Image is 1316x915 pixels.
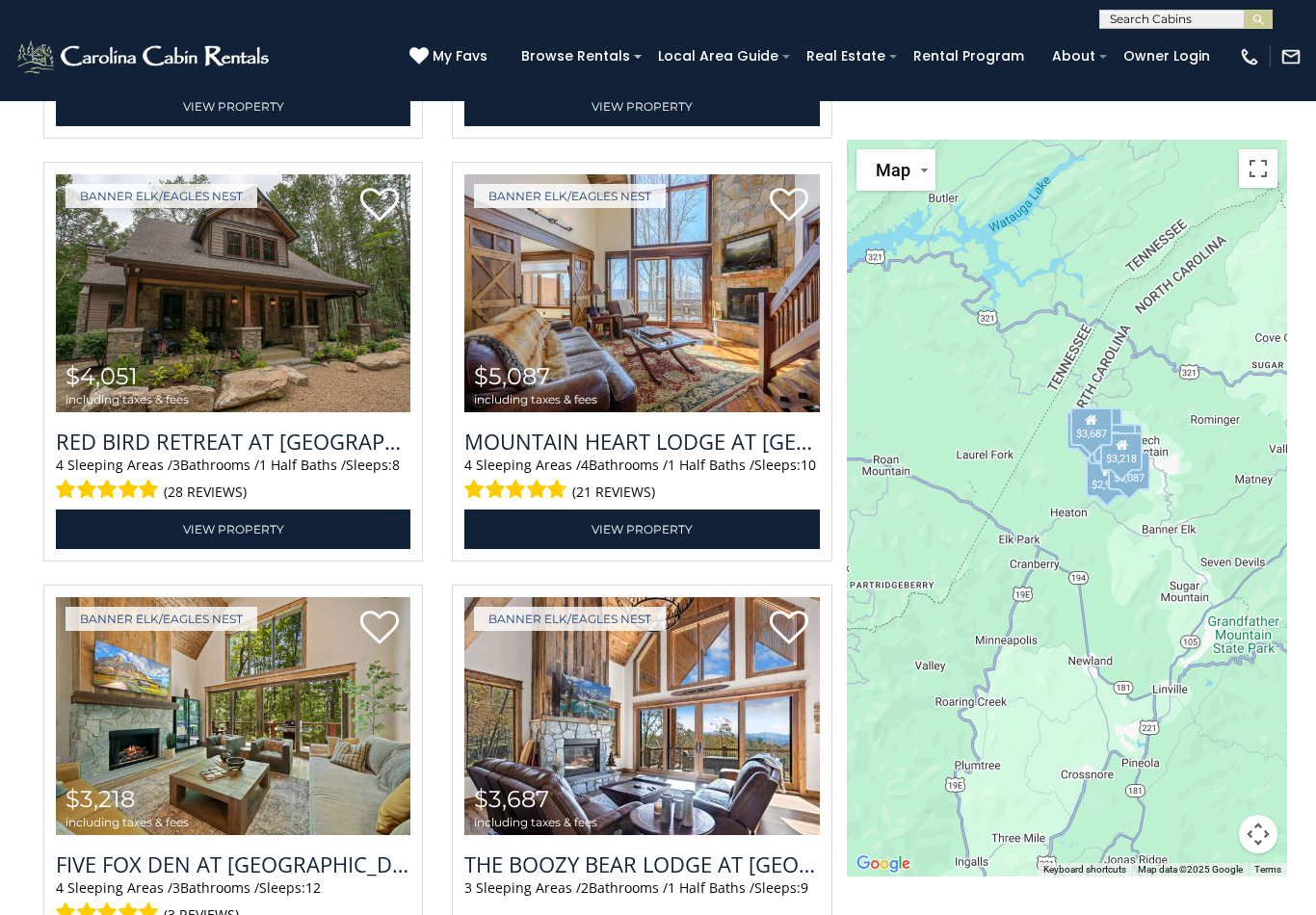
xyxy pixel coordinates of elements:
[1085,458,1127,497] div: $3,576
[66,816,189,828] span: including taxes & fees
[14,38,275,76] img: White-1-2.png
[464,87,819,126] a: View Property
[56,427,410,456] a: Red Bird Retreat at [GEOGRAPHIC_DATA]
[464,174,819,412] a: Mountain Heart Lodge at Eagles Nest $5,087 including taxes & fees
[66,393,189,405] span: including taxes & fees
[1070,407,1113,446] div: $3,687
[1101,432,1144,471] div: $3,218
[464,427,819,456] h3: Mountain Heart Lodge at Eagles Nest
[1066,410,1109,449] div: $6,137
[56,87,410,126] a: View Property
[876,160,910,180] span: Map
[172,878,180,897] span: 3
[66,184,257,208] a: Banner Elk/Eagles Nest
[56,597,410,835] img: Five Fox Den at Eagles Nest
[581,456,589,474] span: 4
[1114,41,1220,71] a: Owner Login
[56,427,410,456] h3: Red Bird Retreat at Eagles Nest
[464,174,819,412] img: Mountain Heart Lodge at Eagles Nest
[464,850,819,878] a: The Boozy Bear Lodge at [GEOGRAPHIC_DATA]
[668,456,754,474] span: 1 Half Baths /
[464,510,819,549] a: View Property
[572,480,655,505] span: (21 reviews)
[1254,864,1281,875] a: Terms (opens in new tab)
[770,186,808,226] a: Add to favorites
[392,456,400,474] span: 8
[464,850,819,878] h3: The Boozy Bear Lodge at Eagles Nest
[464,878,472,897] span: 3
[1042,41,1105,71] a: About
[474,184,666,208] a: Banner Elk/Eagles Nest
[1280,46,1302,67] img: mail-regular-white.png
[648,41,788,71] a: Local Area Guide
[512,41,640,71] a: Browse Rentals
[474,816,597,828] span: including taxes & fees
[66,785,135,813] span: $3,218
[56,174,410,412] a: Red Bird Retreat at Eagles Nest $4,051 including taxes & fees
[56,174,410,412] img: Red Bird Retreat at Eagles Nest
[56,510,410,549] a: View Property
[464,456,819,505] div: Sleeping Areas / Bathrooms / Sleeps:
[305,878,321,897] span: 12
[1043,863,1126,876] button: Keyboard shortcuts
[1138,864,1243,875] span: Map data ©2025 Google
[474,362,550,390] span: $5,087
[1087,457,1129,496] div: $2,996
[464,427,819,456] a: Mountain Heart Lodge at [GEOGRAPHIC_DATA]
[56,850,410,878] a: Five Fox Den at [GEOGRAPHIC_DATA]
[164,480,247,505] span: (28 reviews)
[1239,815,1277,853] button: Map camera controls
[464,597,819,835] a: The Boozy Bear Lodge at Eagles Nest $3,687 including taxes & fees
[409,46,492,67] a: My Favs
[668,878,754,897] span: 1 Half Baths /
[66,362,138,390] span: $4,051
[581,878,589,897] span: 2
[56,878,64,897] span: 4
[360,186,399,226] a: Add to favorites
[797,41,895,71] a: Real Estate
[852,851,915,876] img: Google
[66,607,257,631] a: Banner Elk/Eagles Nest
[1100,423,1143,461] div: $3,263
[770,609,808,649] a: Add to favorites
[474,607,666,631] a: Banner Elk/Eagles Nest
[56,456,64,474] span: 4
[856,149,935,191] button: Change map style
[172,456,180,474] span: 3
[56,597,410,835] a: Five Fox Den at Eagles Nest $3,218 including taxes & fees
[474,393,597,405] span: including taxes & fees
[1239,149,1277,188] button: Toggle fullscreen view
[433,46,487,66] span: My Favs
[360,609,399,649] a: Add to favorites
[474,785,549,813] span: $3,687
[464,597,819,835] img: The Boozy Bear Lodge at Eagles Nest
[259,456,346,474] span: 1 Half Baths /
[1093,424,1136,462] div: $4,051
[852,851,915,876] a: Open this area in Google Maps (opens a new window)
[56,850,410,878] h3: Five Fox Den at Eagles Nest
[904,41,1034,71] a: Rental Program
[801,456,816,474] span: 10
[464,456,472,474] span: 4
[56,456,410,505] div: Sleeping Areas / Bathrooms / Sleeps:
[1239,46,1260,67] img: phone-regular-white.png
[801,878,808,897] span: 9
[1108,452,1150,490] div: $5,087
